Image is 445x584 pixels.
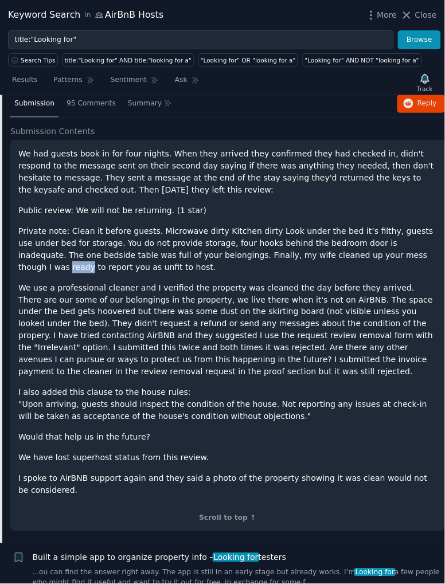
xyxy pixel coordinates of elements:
[401,9,437,21] button: Close
[354,569,396,577] span: Looking for
[84,10,91,21] span: in
[128,99,162,109] span: Summary
[18,205,437,217] p: Public review: We will not be returning. (1 star)
[201,56,296,64] div: "Looking for" OR "looking for a"
[198,53,299,66] a: "Looking for" OR "looking for a"
[18,148,437,196] p: We had guests book in for four nights. When they arrived they confirmed they had checked in, didn...
[49,71,98,95] a: Patterns
[305,56,419,64] div: "Looking for" AND NOT "looking for a"
[365,9,397,21] button: More
[111,75,147,85] span: Sentiment
[65,56,192,64] div: title:"Looking for" AND title:"looking for a"
[8,53,58,66] button: Search Tips
[413,70,437,95] button: Track
[397,95,445,113] button: Reply
[417,99,437,109] span: Reply
[18,432,437,444] p: Would that help us in the future?
[8,8,163,22] div: Keyword Search AirBnB Hosts
[33,552,287,564] span: Built a simple app to organize property info – testers
[171,71,204,95] a: Ask
[18,473,437,497] p: I spoke to AirBNB support again and they said a photo of the property showing it was clean would ...
[18,282,437,378] p: We use a professional cleaner and I verified the property was cleaned the day before they arrived...
[302,53,421,66] a: "Looking for" AND NOT "looking for a"
[14,99,54,109] span: Submission
[8,30,394,50] input: Try a keyword related to your business
[213,553,260,562] span: Looking for
[18,452,437,464] p: We have lost superhost status from this review.
[12,75,37,85] span: Results
[33,552,287,564] a: Built a simple app to organize property info –Looking fortesters
[415,9,437,21] span: Close
[10,126,95,138] span: Submission Contents
[377,9,397,21] span: More
[398,30,441,50] button: Browse
[8,71,41,95] a: Results
[53,75,82,85] span: Patterns
[417,85,433,93] div: Track
[175,75,188,85] span: Ask
[21,56,56,64] span: Search Tips
[18,225,437,273] p: Private note: Clean it before guests. Microwave dirty Kitchen dirty Look under the bed it’s filth...
[18,387,437,423] p: I also added this clause to the house rules: "Upon arriving, guests should inspect the condition ...
[107,71,163,95] a: Sentiment
[62,53,194,66] a: title:"Looking for" AND title:"looking for a"
[67,99,116,109] span: 95 Comments
[18,514,437,524] div: Scroll to top ↑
